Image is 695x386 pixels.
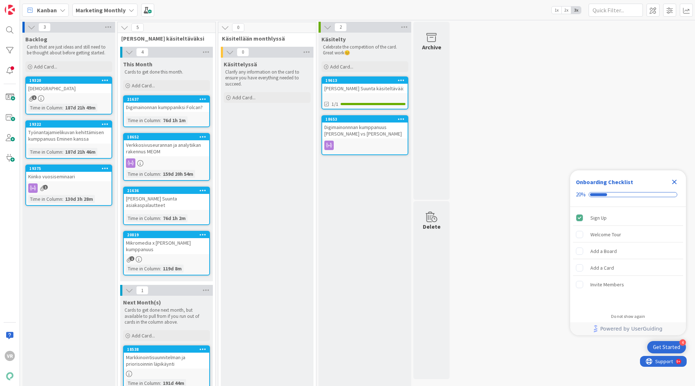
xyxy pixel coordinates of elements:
[124,187,209,194] div: 21636
[124,232,209,238] div: 20819
[647,341,686,353] div: Open Get Started checklist, remaining modules: 4
[123,187,210,225] a: 21636[PERSON_NAME] Suunta asiakaspalautteetTime in Column:76d 1h 2m
[590,213,607,222] div: Sign Up
[574,322,682,335] a: Powered by UserGuiding
[15,1,33,10] span: Support
[325,117,408,122] div: 18653
[26,172,111,181] div: Kiinko vuosiseminaari
[325,78,408,83] div: 19613
[224,61,257,68] span: Käsittelyssä
[322,123,408,138] div: Digimainonnnan kumppanuus [PERSON_NAME] vs [PERSON_NAME]
[28,104,62,112] div: Time in Column
[332,100,338,108] span: 1/1
[26,77,111,84] div: 19320
[321,115,408,155] a: 18653Digimainonnnan kumppanuus [PERSON_NAME] vs [PERSON_NAME]
[590,247,617,256] div: Add a Board
[127,188,209,193] div: 21636
[127,97,209,102] div: 21637
[43,185,48,190] span: 1
[28,195,62,203] div: Time in Column
[600,324,662,333] span: Powered by UserGuiding
[552,7,561,14] span: 1x
[573,243,683,259] div: Add a Board is incomplete.
[125,69,208,75] p: Cards to get done this month.
[34,63,57,70] span: Add Card...
[37,3,40,9] div: 9+
[126,116,160,124] div: Time in Column
[232,94,256,101] span: Add Card...
[322,77,408,93] div: 19613[PERSON_NAME] Suunta käsiteltävää:
[26,128,111,144] div: Työnantajamielikuvan kehittämisen kumppanuus Eminen kanssa
[124,194,209,210] div: [PERSON_NAME] Suunta asiakaspalautteet
[573,227,683,242] div: Welcome Tour is incomplete.
[322,116,408,123] div: 18653
[124,96,209,103] div: 21637
[160,170,161,178] span: :
[124,353,209,369] div: Markkinointisuunnitelman ja priorisoinnin läpikäynti
[127,134,209,140] div: 18652
[123,231,210,275] a: 20819Mikromedia x [PERSON_NAME] kumppanuusTime in Column:119d 8m
[131,23,144,32] span: 5
[590,263,614,272] div: Add a Card
[344,50,350,56] span: 😊
[124,134,209,140] div: 18652
[127,347,209,352] div: 18538
[62,148,63,156] span: :
[590,230,621,239] div: Welcome Tour
[123,95,210,127] a: 21637Digimainonnan kumppaniksi Folcan?Time in Column:76d 1h 1m
[124,232,209,254] div: 20819Mikromedia x [PERSON_NAME] kumppanuus
[576,178,633,186] div: Onboarding Checklist
[589,4,643,17] input: Quick Filter...
[160,265,161,273] span: :
[130,256,134,261] span: 1
[124,346,209,369] div: 18538Markkinointisuunnitelman ja priorisoinnin läpikäynti
[225,69,309,87] p: Clarify any information on the card to ensure you have everything needed to succeed.
[32,95,37,100] span: 1
[63,104,97,112] div: 187d 21h 49m
[161,170,195,178] div: 159d 20h 54m
[573,277,683,292] div: Invite Members is incomplete.
[322,84,408,93] div: [PERSON_NAME] Suunta käsiteltävää:
[576,191,586,198] div: 20%
[62,195,63,203] span: :
[322,116,408,138] div: 18653Digimainonnnan kumppanuus [PERSON_NAME] vs [PERSON_NAME]
[126,214,160,222] div: Time in Column
[124,134,209,156] div: 18652Verkkosivuseurannan ja analytiikan rakennus MEOM
[124,238,209,254] div: Mikromedia x [PERSON_NAME] kumppanuus
[126,265,160,273] div: Time in Column
[125,307,208,325] p: Cards to get done next month, but available to pull from if you run out of cards in the column ab...
[124,103,209,112] div: Digimainonnan kumppaniksi Folcan?
[29,78,111,83] div: 19320
[26,77,111,93] div: 19320[DEMOGRAPHIC_DATA]
[160,116,161,124] span: :
[422,43,441,51] div: Archive
[124,140,209,156] div: Verkkosivuseurannan ja analytiikan rakennus MEOM
[38,23,51,32] span: 3
[5,351,15,361] div: VR
[323,44,407,56] p: Celebrate the competition of the card. Great work
[25,120,112,159] a: 19322Työnantajamielikuvan kehittämisen kumppanuus Eminen kanssaTime in Column:187d 21h 46m
[669,176,680,188] div: Close Checklist
[63,148,97,156] div: 187d 21h 46m
[232,23,244,32] span: 0
[62,104,63,112] span: :
[25,36,47,43] span: Backlog
[5,371,15,381] img: avatar
[132,82,155,89] span: Add Card...
[161,214,188,222] div: 76d 1h 2m
[27,44,111,56] p: Cards that are just ideas and still need to be thought about before getting started.
[570,170,686,335] div: Checklist Container
[321,76,408,109] a: 19613[PERSON_NAME] Suunta käsiteltävää:1/1
[222,35,307,42] span: Käsitellään monthlyssä
[123,133,210,181] a: 18652Verkkosivuseurannan ja analytiikan rakennus MEOMTime in Column:159d 20h 54m
[653,344,680,351] div: Get Started
[570,207,686,309] div: Checklist items
[161,265,184,273] div: 119d 8m
[29,166,111,171] div: 19375
[28,148,62,156] div: Time in Column
[136,48,148,57] span: 4
[63,195,95,203] div: 130d 3h 28m
[26,84,111,93] div: [DEMOGRAPHIC_DATA]
[25,76,112,115] a: 19320[DEMOGRAPHIC_DATA]Time in Column:187d 21h 49m
[679,339,686,346] div: 4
